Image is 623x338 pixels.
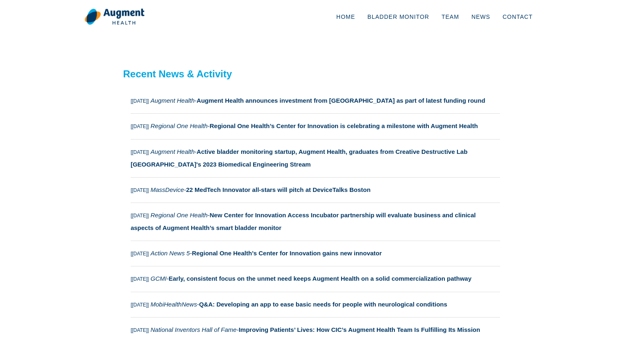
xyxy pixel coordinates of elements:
strong: Improving Patients’ Lives: How CIC’s Augment Health Team Is Fulfilling Its Mission [239,326,480,333]
a: [[DATE]] Regional One Health-Regional One Health’s Center for Innovation is celebrating a milesto... [131,114,500,139]
i: Regional One Health [151,212,208,219]
i: National Inventors Hall of Fame [151,326,237,333]
a: News [465,3,496,30]
a: [[DATE]] Regional One Health-New Center for Innovation Access Incubator partnership will evaluate... [131,203,500,241]
a: Home [330,3,361,30]
a: [[DATE]] Augment Health-Augment Health announces investment from [GEOGRAPHIC_DATA] as part of lat... [131,88,500,113]
i: GCMI [151,275,167,282]
strong: Augment Health announces investment from [GEOGRAPHIC_DATA] as part of latest funding round [197,97,485,104]
a: Team [435,3,465,30]
strong: Early, consistent focus on the unmet need keeps Augment Health on a solid commercialization pathway [169,275,471,282]
i: Action News 5 [151,250,190,257]
small: [[DATE]] [131,124,149,129]
h2: Recent News & Activity [123,68,500,80]
i: MobiHealthNews [151,301,197,308]
small: [[DATE]] [131,276,149,282]
strong: New Center for Innovation Access Incubator partnership will evaluate business and clinical aspect... [131,212,476,231]
i: Augment Health [151,97,195,104]
small: [[DATE]] [131,327,149,333]
strong: Regional One Health’s Center for Innovation gains new innovator [192,250,382,257]
small: [[DATE]] [131,149,149,155]
a: [[DATE]] GCMI-Early, consistent focus on the unmet need keeps Augment Health on a solid commercia... [131,266,500,291]
a: Bladder Monitor [361,3,435,30]
strong: Active bladder monitoring startup, Augment Health, graduates from Creative Destructive Lab [GEOGR... [131,148,467,168]
a: [[DATE]] Augment Health-Active bladder monitoring startup, Augment Health, graduates from Creativ... [131,140,500,177]
strong: 22 MedTech Innovator all-stars will pitch at DeviceTalks Boston [186,186,370,193]
i: Augment Health [151,148,195,155]
small: [[DATE]] [131,302,149,308]
img: logo [84,8,145,25]
small: [[DATE]] [131,213,149,219]
i: MassDevice [151,186,184,193]
strong: Q&A: Developing an app to ease basic needs for people with neurological conditions [199,301,447,308]
small: [[DATE]] [131,98,149,104]
i: Regional One Health [151,122,208,129]
a: Contact [496,3,539,30]
a: [[DATE]] MobiHealthNews-Q&A: Developing an app to ease basic needs for people with neurological c... [131,292,500,317]
a: [[DATE]] Action News 5-Regional One Health’s Center for Innovation gains new innovator [131,241,500,266]
small: [[DATE]] [131,187,149,193]
strong: Regional One Health’s Center for Innovation is celebrating a milestone with Augment Health [210,122,478,129]
a: [[DATE]] MassDevice-22 MedTech Innovator all-stars will pitch at DeviceTalks Boston [131,178,500,203]
small: [[DATE]] [131,251,149,257]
